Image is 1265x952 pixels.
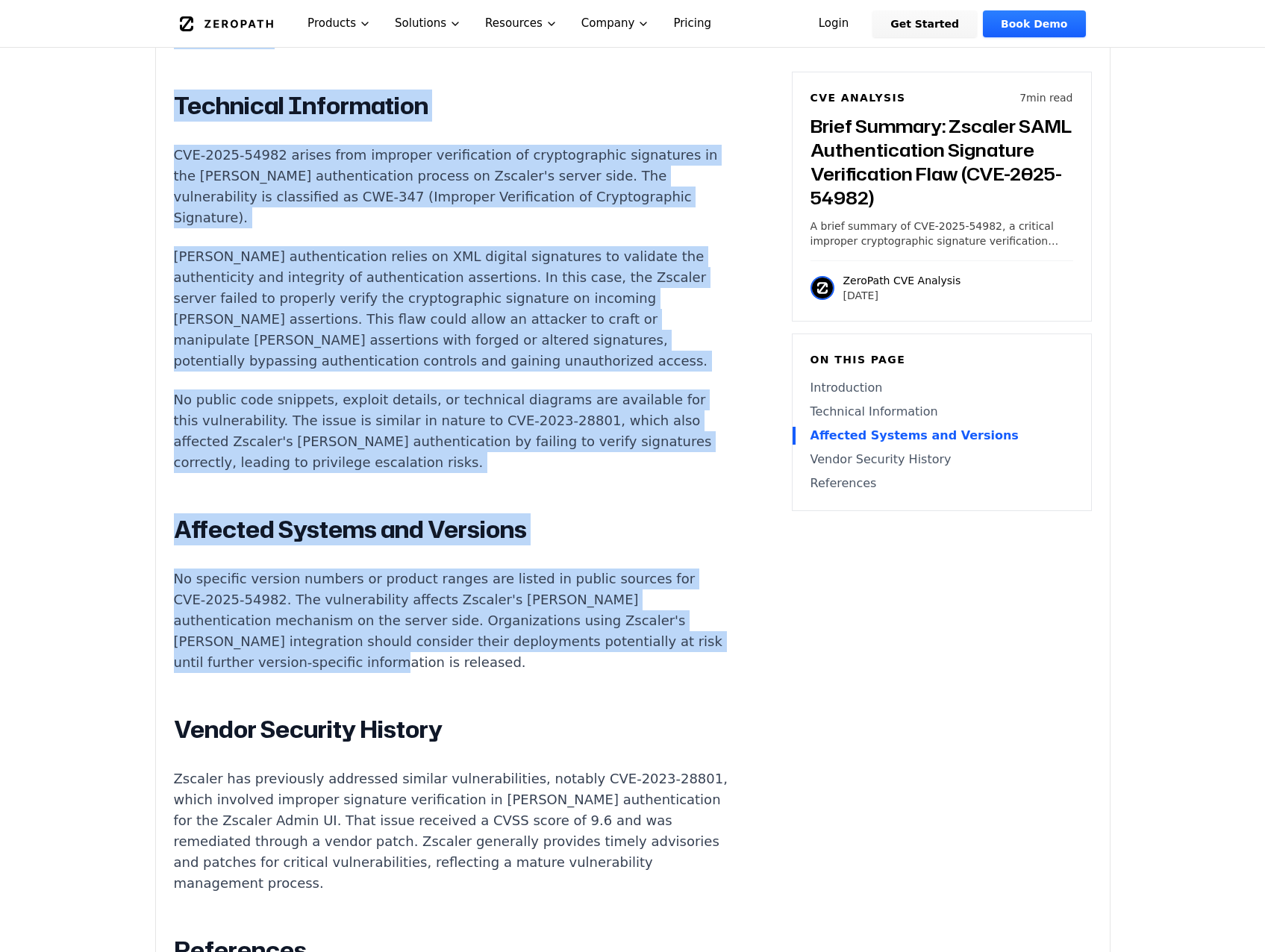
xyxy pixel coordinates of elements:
p: No public code snippets, exploit details, or technical diagrams are available for this vulnerabil... [174,389,729,473]
a: Book Demo [983,10,1085,37]
p: ZeroPath CVE Analysis [843,273,961,288]
p: No specific version numbers or product ranges are listed in public sources for CVE-2025-54982. Th... [174,569,729,673]
h3: Brief Summary: Zscaler SAML Authentication Signature Verification Flaw (CVE-2025-54982) [810,114,1073,210]
a: Technical Information [810,403,1073,421]
h6: On this page [810,352,1073,367]
p: A brief summary of CVE-2025-54982, a critical improper cryptographic signature verification issue... [810,219,1073,248]
a: Get Started [872,10,977,37]
h2: Vendor Security History [174,715,729,745]
a: Vendor Security History [810,451,1073,469]
img: ZeroPath CVE Analysis [810,276,834,300]
h2: Technical Information [174,91,729,121]
h2: Affected Systems and Versions [174,515,729,545]
p: CVE-2025-54982 arises from improper verification of cryptographic signatures in the [PERSON_NAME]... [174,145,729,228]
a: References [810,475,1073,492]
p: Zscaler has previously addressed similar vulnerabilities, notably CVE-2023-28801, which involved ... [174,768,729,894]
a: Affected Systems and Versions [810,427,1073,445]
p: [DATE] [843,288,961,303]
a: Login [801,10,867,37]
h6: CVE Analysis [810,90,906,105]
p: 7 min read [1019,90,1072,105]
a: Introduction [810,379,1073,397]
p: [PERSON_NAME] authentication relies on XML digital signatures to validate the authenticity and in... [174,246,729,372]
